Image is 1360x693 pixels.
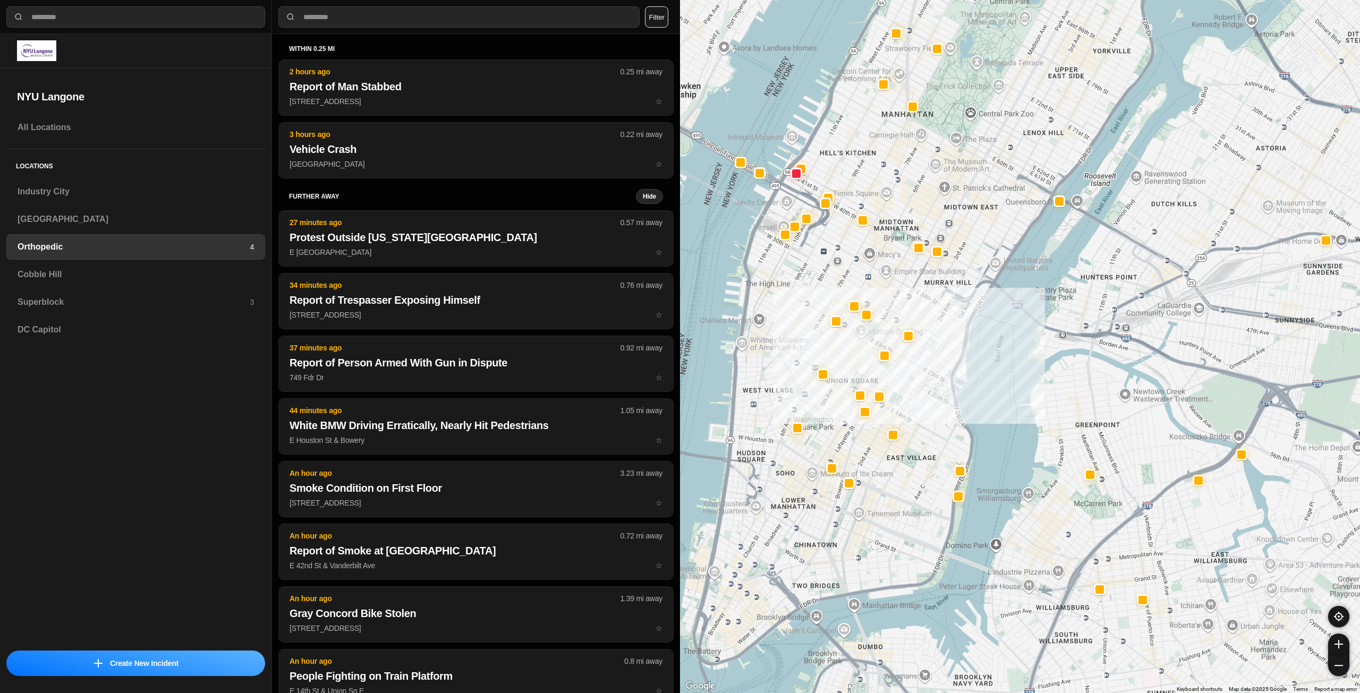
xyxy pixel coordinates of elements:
[290,435,662,446] p: E Houston St & Bowery
[289,45,663,53] h5: within 0.25 mi
[620,405,662,416] p: 1.05 mi away
[620,531,662,541] p: 0.72 mi away
[278,461,674,517] button: An hour ago3.23 mi awaySmoke Condition on First Floor[STREET_ADDRESS]star
[656,248,662,256] span: star
[290,355,662,370] h2: Report of Person Armed With Gun in Dispute
[656,97,662,106] span: star
[290,293,662,307] h2: Report of Trespasser Exposing Himself
[278,498,674,507] a: An hour ago3.23 mi awaySmoke Condition on First Floor[STREET_ADDRESS]star
[278,273,674,329] button: 34 minutes ago0.76 mi awayReport of Trespasser Exposing Himself[STREET_ADDRESS]star
[289,192,636,201] h5: further away
[278,336,674,392] button: 37 minutes ago0.92 mi awayReport of Person Armed With Gun in Dispute749 Fdr Drstar
[278,586,674,643] button: An hour ago1.39 mi awayGray Concord Bike Stolen[STREET_ADDRESS]star
[13,12,24,22] img: search
[6,179,265,204] a: Industry City
[290,543,662,558] h2: Report of Smoke at [GEOGRAPHIC_DATA]
[285,12,296,22] img: search
[656,561,662,570] span: star
[6,234,265,260] a: Orthopedic4
[1328,634,1349,655] button: zoom-in
[278,310,674,319] a: 34 minutes ago0.76 mi awayReport of Trespasser Exposing Himself[STREET_ADDRESS]star
[278,122,674,178] button: 3 hours ago0.22 mi awayVehicle Crash[GEOGRAPHIC_DATA]star
[6,149,265,179] h5: Locations
[620,343,662,353] p: 0.92 mi away
[18,296,250,309] h3: Superblock
[278,435,674,444] a: 44 minutes ago1.05 mi awayWhite BMW Driving Erratically, Nearly Hit PedestriansE Houston St & Bow...
[656,499,662,507] span: star
[656,311,662,319] span: star
[1328,606,1349,627] button: recenter
[278,561,674,570] a: An hour ago0.72 mi awayReport of Smoke at [GEOGRAPHIC_DATA]E 42nd St & Vanderbilt Avestar
[620,66,662,77] p: 0.25 mi away
[250,242,254,252] p: 4
[18,268,254,281] h3: Cobble Hill
[636,189,663,204] button: Hide
[278,398,674,455] button: 44 minutes ago1.05 mi awayWhite BMW Driving Erratically, Nearly Hit PedestriansE Houston St & Bow...
[290,247,662,258] p: E [GEOGRAPHIC_DATA]
[645,6,668,28] button: Filter
[290,468,620,478] p: An hour ago
[620,468,662,478] p: 3.23 mi away
[620,217,662,228] p: 0.57 mi away
[278,210,674,267] button: 27 minutes ago0.57 mi awayProtest Outside [US_STATE][GEOGRAPHIC_DATA]E [GEOGRAPHIC_DATA]star
[290,405,620,416] p: 44 minutes ago
[624,656,662,666] p: 0.8 mi away
[94,659,103,668] img: icon
[683,679,718,693] a: Open this area in Google Maps (opens a new window)
[290,310,662,320] p: [STREET_ADDRESS]
[290,96,662,107] p: [STREET_ADDRESS]
[656,436,662,444] span: star
[278,97,674,106] a: 2 hours ago0.25 mi awayReport of Man Stabbed[STREET_ADDRESS]star
[290,418,662,433] h2: White BMW Driving Erratically, Nearly Hit Pedestrians
[290,217,620,228] p: 27 minutes ago
[18,185,254,198] h3: Industry City
[1334,661,1343,670] img: zoom-out
[1334,640,1343,648] img: zoom-in
[17,40,56,61] img: logo
[1229,686,1287,692] span: Map data ©2025 Google
[290,593,620,604] p: An hour ago
[290,159,662,169] p: [GEOGRAPHIC_DATA]
[278,373,674,382] a: 37 minutes ago0.92 mi awayReport of Person Armed With Gun in Dispute749 Fdr Drstar
[620,593,662,604] p: 1.39 mi away
[17,89,254,104] h2: NYU Langone
[290,623,662,634] p: [STREET_ADDRESS]
[620,280,662,290] p: 0.76 mi away
[290,280,620,290] p: 34 minutes ago
[6,262,265,287] a: Cobble Hill
[290,560,662,571] p: E 42nd St & Vanderbilt Ave
[18,241,250,253] h3: Orthopedic
[278,159,674,168] a: 3 hours ago0.22 mi awayVehicle Crash[GEOGRAPHIC_DATA]star
[1177,686,1222,693] button: Keyboard shortcuts
[656,624,662,632] span: star
[290,531,620,541] p: An hour ago
[290,129,620,140] p: 3 hours ago
[278,623,674,632] a: An hour ago1.39 mi awayGray Concord Bike Stolen[STREET_ADDRESS]star
[6,651,265,676] button: iconCreate New Incident
[1334,612,1344,621] img: recenter
[620,129,662,140] p: 0.22 mi away
[6,317,265,343] a: DC Capitol
[290,372,662,383] p: 749 Fdr Dr
[290,656,624,666] p: An hour ago
[656,160,662,168] span: star
[278,59,674,116] button: 2 hours ago0.25 mi awayReport of Man Stabbed[STREET_ADDRESS]star
[290,66,620,77] p: 2 hours ago
[290,142,662,157] h2: Vehicle Crash
[278,247,674,256] a: 27 minutes ago0.57 mi awayProtest Outside [US_STATE][GEOGRAPHIC_DATA]E [GEOGRAPHIC_DATA]star
[1314,686,1357,692] a: Report a map error
[250,297,254,307] p: 3
[656,373,662,382] span: star
[6,207,265,232] a: [GEOGRAPHIC_DATA]
[18,121,254,134] h3: All Locations
[18,323,254,336] h3: DC Capitol
[290,498,662,508] p: [STREET_ADDRESS]
[1328,655,1349,676] button: zoom-out
[1293,686,1308,692] a: Terms (opens in new tab)
[6,289,265,315] a: Superblock3
[278,524,674,580] button: An hour ago0.72 mi awayReport of Smoke at [GEOGRAPHIC_DATA]E 42nd St & Vanderbilt Avestar
[18,213,254,226] h3: [GEOGRAPHIC_DATA]
[290,669,662,683] h2: People Fighting on Train Platform
[290,481,662,495] h2: Smoke Condition on First Floor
